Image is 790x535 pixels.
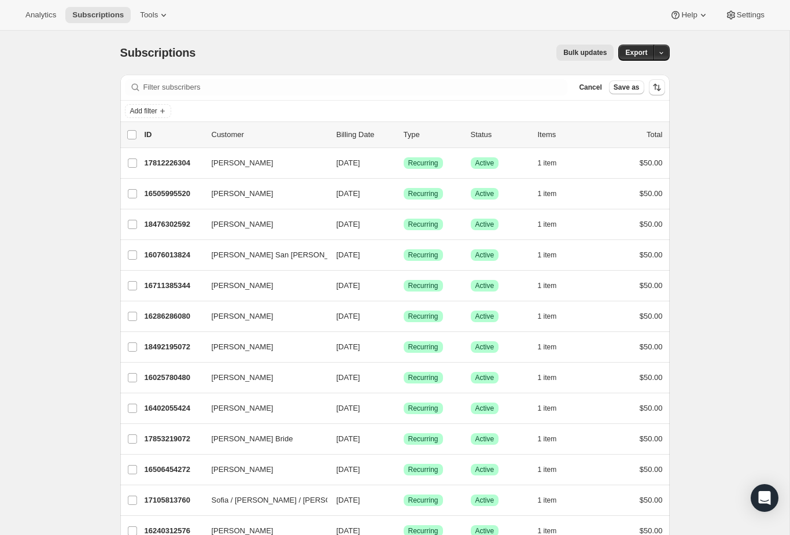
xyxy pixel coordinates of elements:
span: $50.00 [640,158,663,167]
p: 16505995520 [145,188,202,200]
span: [PERSON_NAME] [212,341,274,353]
button: 1 item [538,462,570,478]
span: Recurring [408,373,438,382]
button: Tools [133,7,176,23]
p: Status [471,129,529,141]
div: 16286286080[PERSON_NAME][DATE]SuccessRecurringSuccessActive1 item$50.00 [145,308,663,324]
div: IDCustomerBilling DateTypeStatusItemsTotal [145,129,663,141]
span: Recurring [408,281,438,290]
span: 1 item [538,342,557,352]
div: 16402055424[PERSON_NAME][DATE]SuccessRecurringSuccessActive1 item$50.00 [145,400,663,416]
button: [PERSON_NAME] [205,338,320,356]
span: Recurring [408,404,438,413]
p: Total [647,129,662,141]
button: Export [618,45,654,61]
p: 17812226304 [145,157,202,169]
span: [PERSON_NAME] [212,280,274,292]
span: Recurring [408,158,438,168]
button: [PERSON_NAME] [205,276,320,295]
span: Save as [614,83,640,92]
span: Active [475,465,494,474]
p: 16286286080 [145,311,202,322]
span: Recurring [408,465,438,474]
button: Add filter [125,104,171,118]
span: Bulk updates [563,48,607,57]
span: [PERSON_NAME] [212,372,274,383]
p: 17105813760 [145,495,202,506]
button: [PERSON_NAME] [205,185,320,203]
span: Settings [737,10,765,20]
span: 1 item [538,158,557,168]
span: 1 item [538,465,557,474]
div: 18476302592[PERSON_NAME][DATE]SuccessRecurringSuccessActive1 item$50.00 [145,216,663,233]
span: 1 item [538,312,557,321]
p: 16402055424 [145,403,202,414]
span: 1 item [538,189,557,198]
button: Cancel [574,80,606,94]
span: $50.00 [640,496,663,504]
div: Open Intercom Messenger [751,484,778,512]
span: Active [475,250,494,260]
span: [DATE] [337,434,360,443]
span: $50.00 [640,312,663,320]
div: 16711385344[PERSON_NAME][DATE]SuccessRecurringSuccessActive1 item$50.00 [145,278,663,294]
span: [DATE] [337,496,360,504]
button: [PERSON_NAME] [205,368,320,387]
p: 16076013824 [145,249,202,261]
span: 1 item [538,434,557,444]
span: [DATE] [337,281,360,290]
span: $50.00 [640,434,663,443]
button: 1 item [538,216,570,233]
span: Recurring [408,434,438,444]
span: $50.00 [640,373,663,382]
span: [PERSON_NAME] San [PERSON_NAME] [212,249,353,261]
button: Settings [718,7,771,23]
button: 1 item [538,186,570,202]
span: $50.00 [640,220,663,228]
span: Active [475,496,494,505]
button: 1 item [538,155,570,171]
button: Analytics [19,7,63,23]
span: Cancel [579,83,601,92]
p: 17853219072 [145,433,202,445]
div: 17105813760Sofia / [PERSON_NAME] / [PERSON_NAME][DATE]SuccessRecurringSuccessActive1 item$50.00 [145,492,663,508]
span: [DATE] [337,373,360,382]
button: [PERSON_NAME] [205,460,320,479]
span: Active [475,189,494,198]
span: [DATE] [337,342,360,351]
span: Recurring [408,189,438,198]
span: Recurring [408,312,438,321]
span: Add filter [130,106,157,116]
button: 1 item [538,431,570,447]
button: Sofia / [PERSON_NAME] / [PERSON_NAME] [205,491,320,510]
span: 1 item [538,281,557,290]
button: [PERSON_NAME] [205,307,320,326]
span: Active [475,281,494,290]
div: 16506454272[PERSON_NAME][DATE]SuccessRecurringSuccessActive1 item$50.00 [145,462,663,478]
p: Billing Date [337,129,394,141]
span: Recurring [408,250,438,260]
button: 1 item [538,247,570,263]
span: [DATE] [337,220,360,228]
p: Customer [212,129,327,141]
span: Sofia / [PERSON_NAME] / [PERSON_NAME] [212,495,365,506]
button: Bulk updates [556,45,614,61]
span: $50.00 [640,189,663,198]
span: Active [475,342,494,352]
div: 17812226304[PERSON_NAME][DATE]SuccessRecurringSuccessActive1 item$50.00 [145,155,663,171]
span: 1 item [538,373,557,382]
span: [PERSON_NAME] [212,311,274,322]
span: 1 item [538,404,557,413]
button: Save as [609,80,644,94]
button: Subscriptions [65,7,131,23]
span: Analytics [25,10,56,20]
span: Recurring [408,496,438,505]
p: 18492195072 [145,341,202,353]
button: [PERSON_NAME] [205,215,320,234]
div: 17853219072[PERSON_NAME] Bride[DATE]SuccessRecurringSuccessActive1 item$50.00 [145,431,663,447]
span: [DATE] [337,404,360,412]
div: Items [538,129,596,141]
span: $50.00 [640,465,663,474]
span: [PERSON_NAME] [212,403,274,414]
span: Subscriptions [120,46,196,59]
